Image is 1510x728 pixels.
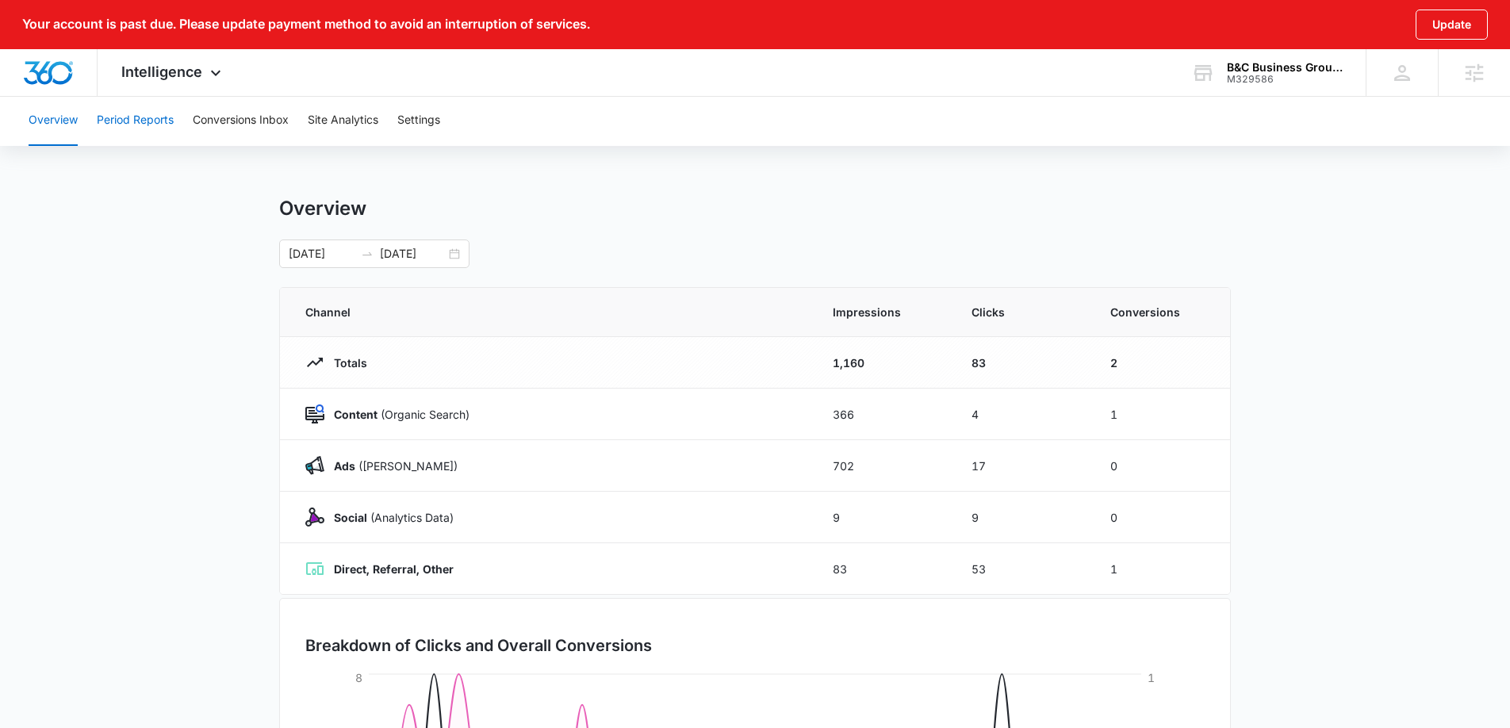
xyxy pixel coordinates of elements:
[324,406,469,423] p: (Organic Search)
[814,389,952,440] td: 366
[324,458,458,474] p: ([PERSON_NAME])
[397,95,440,146] button: Settings
[334,562,454,576] strong: Direct, Referral, Other
[1416,10,1488,40] button: Update
[334,511,367,524] strong: Social
[380,245,446,262] input: End date
[324,509,454,526] p: (Analytics Data)
[952,389,1091,440] td: 4
[952,440,1091,492] td: 17
[1110,304,1205,320] span: Conversions
[1091,389,1230,440] td: 1
[305,456,324,475] img: Ads
[1091,543,1230,595] td: 1
[305,634,652,657] h3: Breakdown of Clicks and Overall Conversions
[814,543,952,595] td: 83
[972,304,1072,320] span: Clicks
[1091,337,1230,389] td: 2
[1227,61,1343,74] div: account name
[814,337,952,389] td: 1,160
[952,492,1091,543] td: 9
[308,95,378,146] button: Site Analytics
[324,354,367,371] p: Totals
[334,459,355,473] strong: Ads
[1091,492,1230,543] td: 0
[22,17,590,32] p: Your account is past due. Please update payment method to avoid an interruption of services.
[814,440,952,492] td: 702
[334,408,377,421] strong: Content
[279,197,366,220] h1: Overview
[361,247,374,260] span: to
[305,404,324,423] img: Content
[289,245,355,262] input: Start date
[1227,74,1343,85] div: account id
[193,95,289,146] button: Conversions Inbox
[1148,671,1155,684] tspan: 1
[814,492,952,543] td: 9
[305,304,795,320] span: Channel
[355,671,362,684] tspan: 8
[29,95,78,146] button: Overview
[833,304,933,320] span: Impressions
[952,337,1091,389] td: 83
[305,508,324,527] img: Social
[121,63,202,80] span: Intelligence
[361,247,374,260] span: swap-right
[97,95,174,146] button: Period Reports
[1091,440,1230,492] td: 0
[98,49,249,96] div: Intelligence
[952,543,1091,595] td: 53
